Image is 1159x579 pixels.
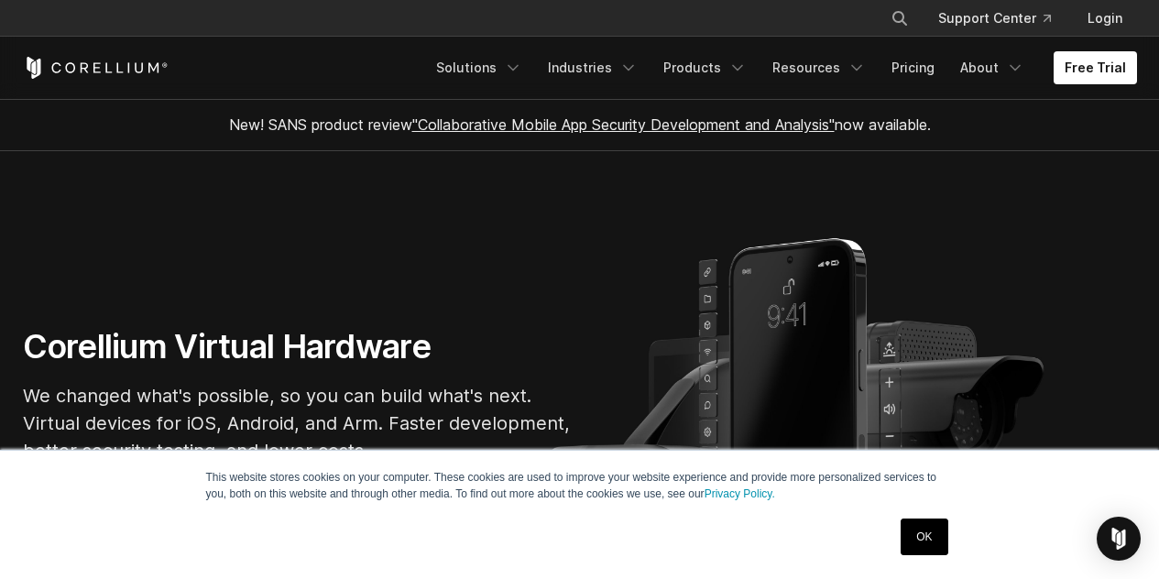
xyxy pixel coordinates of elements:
a: About [949,51,1035,84]
div: Navigation Menu [425,51,1137,84]
a: Resources [761,51,877,84]
div: Navigation Menu [869,2,1137,35]
p: We changed what's possible, so you can build what's next. Virtual devices for iOS, Android, and A... [23,382,573,464]
a: Privacy Policy. [705,487,775,500]
h1: Corellium Virtual Hardware [23,326,573,367]
button: Search [883,2,916,35]
p: This website stores cookies on your computer. These cookies are used to improve your website expe... [206,469,954,502]
a: "Collaborative Mobile App Security Development and Analysis" [412,115,835,134]
a: Login [1073,2,1137,35]
a: Pricing [880,51,946,84]
a: Products [652,51,758,84]
a: Solutions [425,51,533,84]
div: Open Intercom Messenger [1097,517,1141,561]
a: Free Trial [1054,51,1137,84]
a: OK [901,519,947,555]
a: Support Center [924,2,1066,35]
a: Industries [537,51,649,84]
span: New! SANS product review now available. [229,115,931,134]
a: Corellium Home [23,57,169,79]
